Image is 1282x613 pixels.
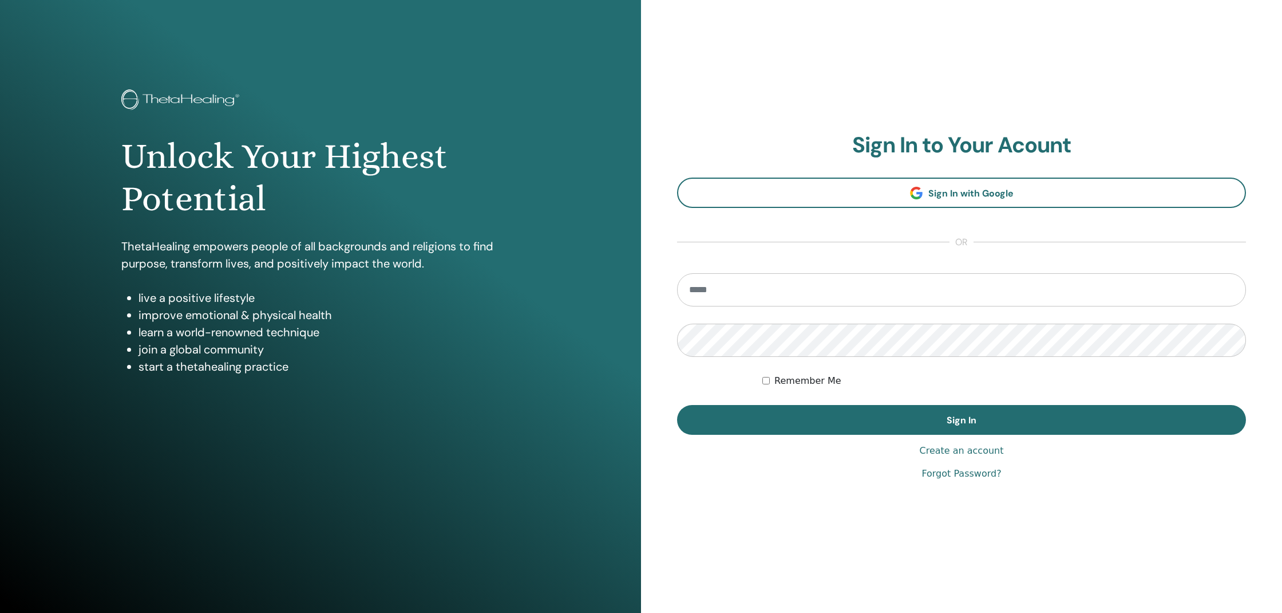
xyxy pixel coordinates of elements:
[139,289,520,306] li: live a positive lifestyle
[677,132,1246,159] h2: Sign In to Your Acount
[947,414,976,426] span: Sign In
[139,341,520,358] li: join a global community
[774,374,841,388] label: Remember Me
[921,467,1001,481] a: Forgot Password?
[677,178,1246,208] a: Sign In with Google
[928,187,1014,199] span: Sign In with Google
[139,358,520,375] li: start a thetahealing practice
[121,135,520,221] h1: Unlock Your Highest Potential
[139,324,520,341] li: learn a world-renowned technique
[139,306,520,324] li: improve emotional & physical health
[762,374,1246,388] div: Keep me authenticated indefinitely or until I manually logout
[121,238,520,272] p: ThetaHealing empowers people of all backgrounds and religions to find purpose, transform lives, a...
[949,235,974,249] span: or
[677,405,1246,435] button: Sign In
[919,444,1003,458] a: Create an account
